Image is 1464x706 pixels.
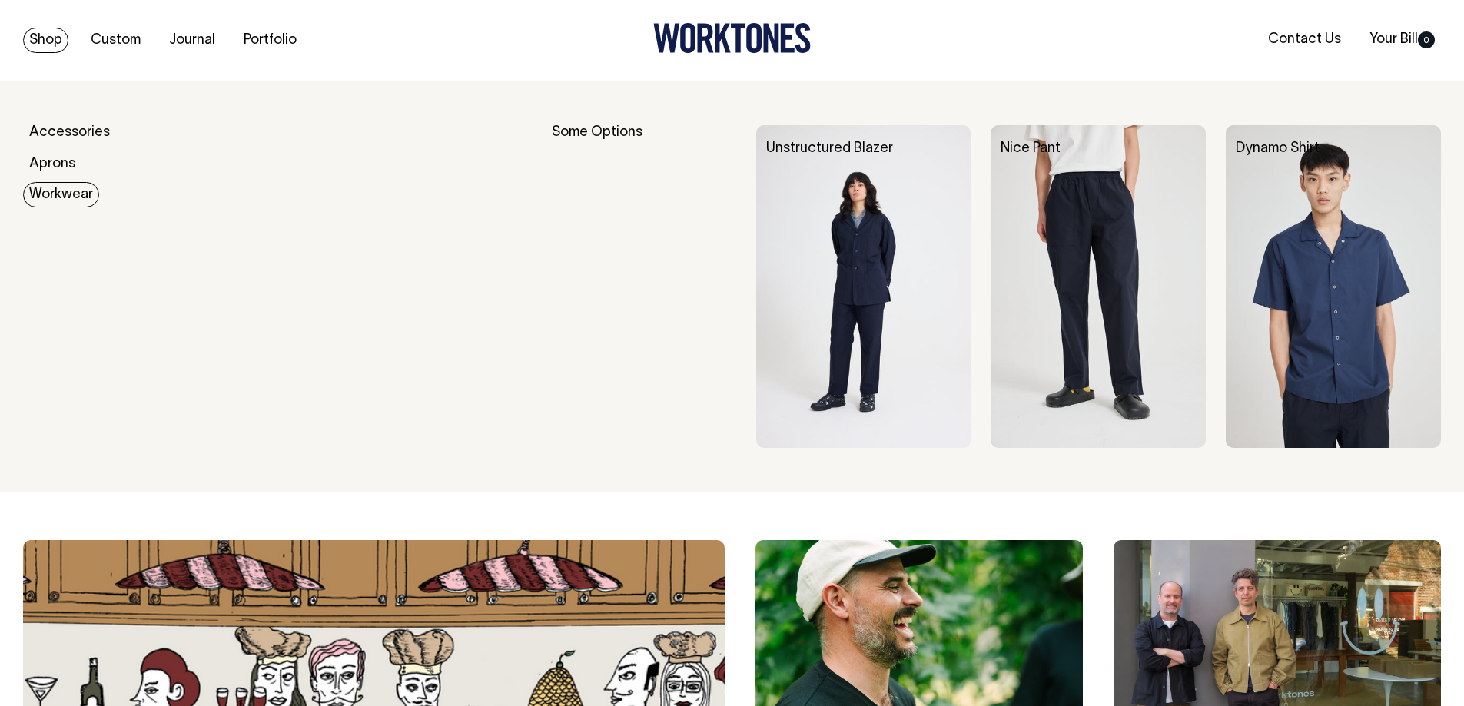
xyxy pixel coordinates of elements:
a: Portfolio [237,28,303,53]
a: Aprons [23,151,81,177]
img: Unstructured Blazer [756,125,971,448]
a: Your Bill0 [1363,27,1441,52]
a: Custom [85,28,147,53]
img: Nice Pant [991,125,1206,448]
div: Some Options [552,125,736,448]
span: 0 [1418,31,1435,48]
a: Workwear [23,182,99,207]
a: Unstructured Blazer [766,142,893,155]
a: Nice Pant [1001,142,1061,155]
a: Shop [23,28,68,53]
a: Contact Us [1262,27,1347,52]
a: Dynamo Shirt [1236,142,1320,155]
a: Accessories [23,120,116,145]
a: Journal [163,28,221,53]
img: Dynamo Shirt [1226,125,1441,448]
